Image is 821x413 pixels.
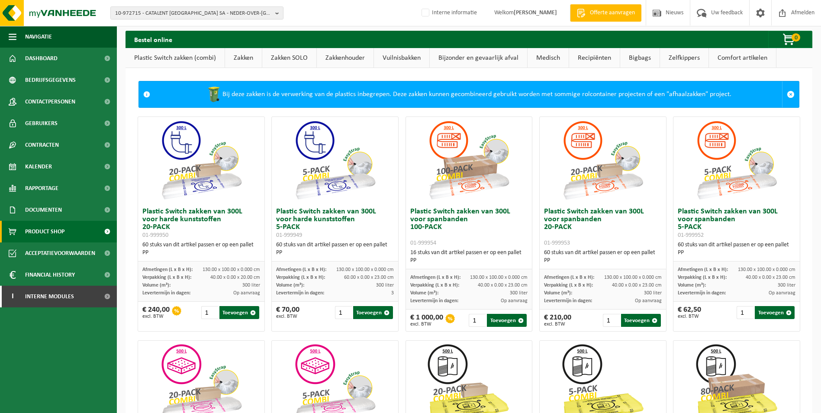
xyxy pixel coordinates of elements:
[158,117,245,203] img: 01-999950
[276,208,394,239] h3: Plastic Switch zakken van 300L voor harde kunststoffen 5-PACK
[769,290,795,296] span: Op aanvraag
[470,275,528,280] span: 130.00 x 100.00 x 0.000 cm
[410,257,528,265] div: PP
[276,249,394,257] div: PP
[142,241,260,257] div: 60 stuks van dit artikel passen er op een pallet
[544,208,662,247] h3: Plastic Switch zakken van 300L voor spanbanden 20-PACK
[755,306,795,319] button: Toevoegen
[678,208,795,239] h3: Plastic Switch zakken van 300L voor spanbanden 5-PACK
[142,306,170,319] div: € 240,00
[410,314,443,327] div: € 1 000,00
[644,290,662,296] span: 300 liter
[203,267,260,272] span: 130.00 x 100.00 x 0.000 cm
[233,290,260,296] span: Op aanvraag
[678,232,704,239] span: 01-999952
[276,232,302,239] span: 01-999949
[142,290,190,296] span: Levertermijn in dagen:
[544,275,594,280] span: Afmetingen (L x B x H):
[528,48,569,68] a: Medisch
[410,240,436,246] span: 01-999954
[635,298,662,303] span: Op aanvraag
[25,91,75,113] span: Contactpersonen
[678,267,728,272] span: Afmetingen (L x B x H):
[544,290,572,296] span: Volume (m³):
[410,283,459,288] span: Verpakking (L x B x H):
[276,241,394,257] div: 60 stuks van dit artikel passen er op een pallet
[768,31,811,48] button: 0
[425,117,512,203] img: 01-999954
[142,283,171,288] span: Volume (m³):
[142,267,193,272] span: Afmetingen (L x B x H):
[353,306,393,319] button: Toevoegen
[25,177,58,199] span: Rapportage
[620,48,660,68] a: Bigbags
[678,314,701,319] span: excl. BTW
[336,267,394,272] span: 130.00 x 100.00 x 0.000 cm
[746,275,795,280] span: 40.00 x 0.00 x 23.00 cm
[210,275,260,280] span: 40.00 x 0.00 x 20.00 cm
[678,290,726,296] span: Levertermijn in dagen:
[604,275,662,280] span: 130.00 x 100.00 x 0.000 cm
[276,314,299,319] span: excl. BTW
[262,48,316,68] a: Zakken SOLO
[709,48,776,68] a: Comfort artikelen
[693,117,780,203] img: 01-999952
[142,314,170,319] span: excl. BTW
[678,249,795,257] div: PP
[510,290,528,296] span: 300 liter
[469,314,486,327] input: 1
[25,221,64,242] span: Product Shop
[25,156,52,177] span: Kalender
[544,314,571,327] div: € 210,00
[374,48,429,68] a: Vuilnisbakken
[678,241,795,257] div: 60 stuks van dit artikel passen er op een pallet
[276,306,299,319] div: € 70,00
[25,199,62,221] span: Documenten
[544,298,592,303] span: Levertermijn in dagen:
[25,286,74,307] span: Interne modules
[142,232,168,239] span: 01-999950
[110,6,283,19] button: 10-972715 - CATALENT [GEOGRAPHIC_DATA] SA - NEDER-OVER-[GEOGRAPHIC_DATA]
[410,322,443,327] span: excl. BTW
[219,306,259,319] button: Toevoegen
[25,26,52,48] span: Navigatie
[25,48,58,69] span: Dashboard
[242,283,260,288] span: 300 liter
[126,31,181,48] h2: Bestel online
[544,257,662,265] div: PP
[410,208,528,247] h3: Plastic Switch zakken van 300L voor spanbanden 100-PACK
[225,48,262,68] a: Zakken
[737,306,754,319] input: 1
[391,290,394,296] span: 3
[660,48,708,68] a: Zelfkippers
[430,48,527,68] a: Bijzonder en gevaarlijk afval
[376,283,394,288] span: 300 liter
[588,9,637,17] span: Offerte aanvragen
[276,267,326,272] span: Afmetingen (L x B x H):
[612,283,662,288] span: 40.00 x 0.00 x 23.00 cm
[544,249,662,265] div: 60 stuks van dit artikel passen er op een pallet
[142,208,260,239] h3: Plastic Switch zakken van 300L voor harde kunststoffen 20-PACK
[410,290,438,296] span: Volume (m³):
[276,283,304,288] span: Volume (m³):
[205,86,222,103] img: WB-0240-HPE-GN-50.png
[25,134,59,156] span: Contracten
[420,6,477,19] label: Interne informatie
[335,306,352,319] input: 1
[344,275,394,280] span: 60.00 x 0.00 x 23.00 cm
[678,283,706,288] span: Volume (m³):
[25,113,58,134] span: Gebruikers
[142,249,260,257] div: PP
[560,117,646,203] img: 01-999953
[569,48,620,68] a: Recipiënten
[792,33,800,42] span: 0
[738,267,795,272] span: 130.00 x 100.00 x 0.000 cm
[317,48,373,68] a: Zakkenhouder
[782,81,799,107] a: Sluit melding
[155,81,782,107] div: Bij deze zakken is de verwerking van de plastics inbegrepen. Deze zakken kunnen gecombineerd gebr...
[292,117,378,203] img: 01-999949
[142,275,191,280] span: Verpakking (L x B x H):
[544,283,593,288] span: Verpakking (L x B x H):
[25,264,75,286] span: Financial History
[603,314,620,327] input: 1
